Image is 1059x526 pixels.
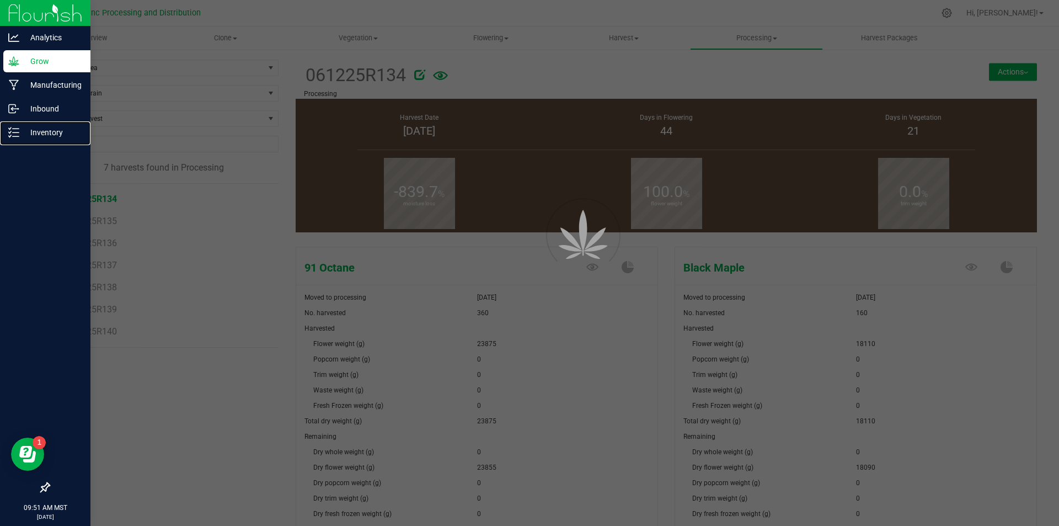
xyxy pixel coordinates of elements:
inline-svg: Inventory [8,127,19,138]
p: Grow [19,55,85,68]
inline-svg: Manufacturing [8,79,19,91]
p: Inbound [19,102,85,115]
p: [DATE] [5,513,85,521]
iframe: Resource center unread badge [33,436,46,449]
p: Inventory [19,126,85,139]
p: 09:51 AM MST [5,503,85,513]
p: Analytics [19,31,85,44]
p: Manufacturing [19,78,85,92]
iframe: Resource center [11,438,44,471]
inline-svg: Analytics [8,32,19,43]
inline-svg: Grow [8,56,19,67]
inline-svg: Inbound [8,103,19,114]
